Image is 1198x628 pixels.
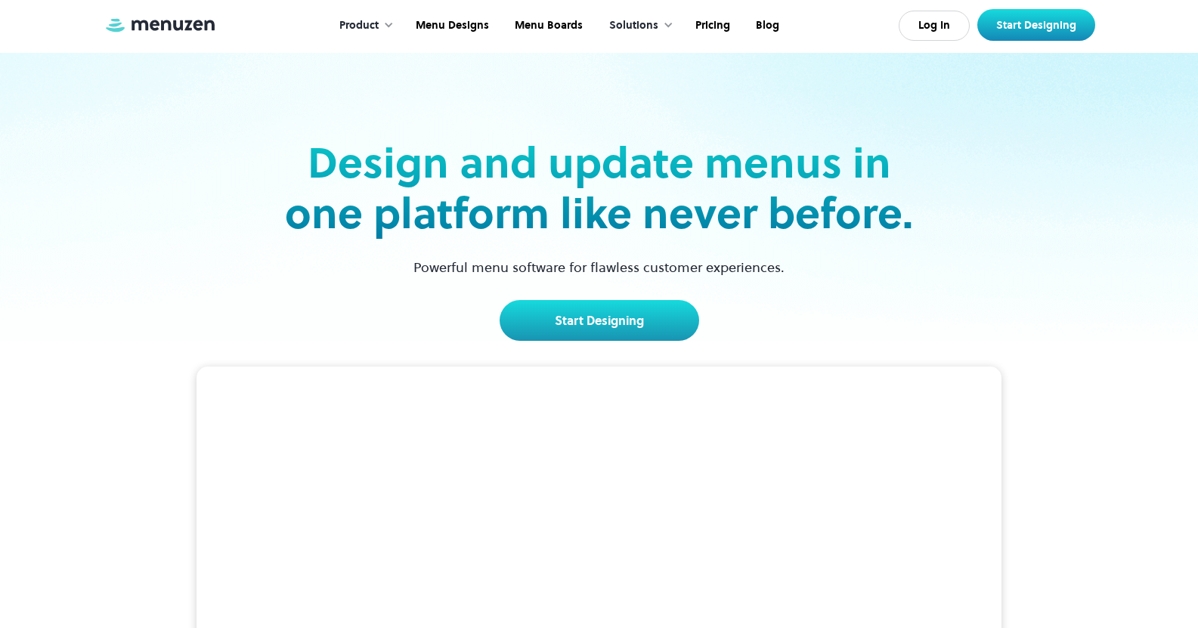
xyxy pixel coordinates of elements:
[401,2,500,49] a: Menu Designs
[594,2,681,49] div: Solutions
[609,17,658,34] div: Solutions
[977,9,1095,41] a: Start Designing
[741,2,791,49] a: Blog
[899,11,970,41] a: Log In
[500,2,594,49] a: Menu Boards
[280,138,918,239] h2: Design and update menus in one platform like never before.
[681,2,741,49] a: Pricing
[500,300,699,341] a: Start Designing
[395,257,803,277] p: Powerful menu software for flawless customer experiences.
[324,2,401,49] div: Product
[339,17,379,34] div: Product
